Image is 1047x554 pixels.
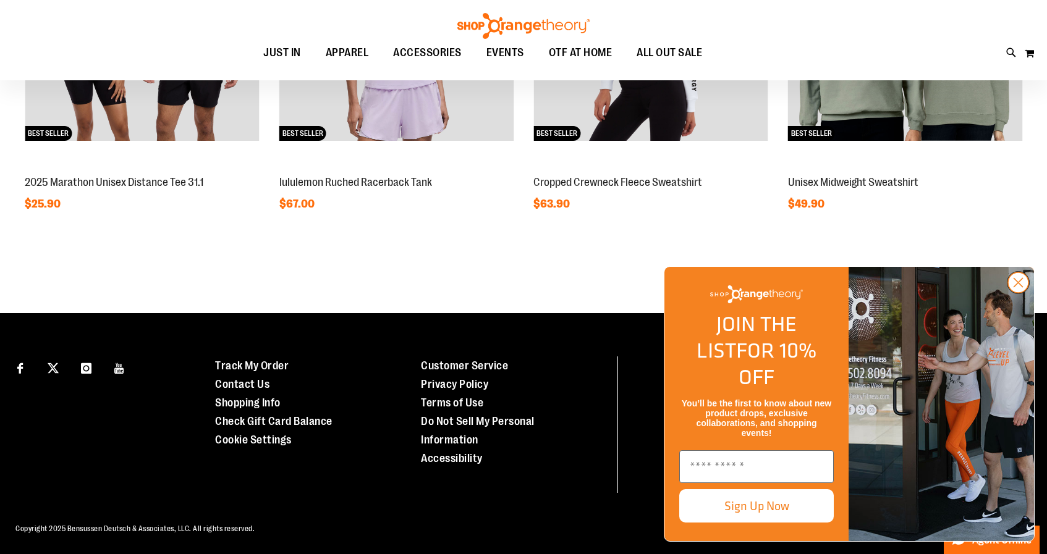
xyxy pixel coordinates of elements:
a: 2025 Marathon Unisex Distance Tee 31.1BEST SELLER [25,162,260,172]
span: $49.90 [788,198,826,210]
a: Visit our Facebook page [9,356,31,378]
a: Visit our Instagram page [75,356,97,378]
span: JUST IN [263,39,301,67]
a: Terms of Use [421,397,483,409]
span: JOIN THE LIST [697,308,797,366]
a: Shopping Info [215,397,281,409]
span: BEST SELLER [279,126,326,141]
a: Visit our Youtube page [109,356,130,378]
span: OTF AT HOME [549,39,613,67]
span: Copyright 2025 Bensussen Deutsch & Associates, LLC. All rights reserved. [15,524,255,533]
span: ALL OUT SALE [637,39,702,67]
a: 2025 Marathon Unisex Distance Tee 31.1 [25,176,203,188]
a: Unisex Midweight SweatshirtBEST SELLER [788,162,1023,172]
a: Privacy Policy [421,378,488,390]
img: Shop Orangetheory [456,13,591,39]
a: Cropped Crewneck Fleece SweatshirtBEST SELLER [533,162,768,172]
span: BEST SELLER [788,126,835,141]
a: Cookie Settings [215,434,292,446]
div: FLYOUT Form [651,254,1047,554]
a: Customer Service [421,359,508,372]
a: Visit our X page [43,356,64,378]
a: Contact Us [215,378,269,390]
button: Sign Up Now [679,489,834,523]
span: BEST SELLER [25,126,72,141]
button: Close dialog [1007,271,1030,294]
a: Unisex Midweight Sweatshirt [788,176,918,188]
a: Do Not Sell My Personal Information [421,415,535,446]
input: Enter email [679,450,834,483]
span: BEST SELLER [533,126,580,141]
span: FOR 10% OFF [736,335,816,392]
img: Shop Orangetheory [710,285,803,303]
span: ACCESSORIES [393,39,462,67]
img: Shop Orangtheory [849,267,1034,541]
span: EVENTS [486,39,524,67]
a: Cropped Crewneck Fleece Sweatshirt [533,176,702,188]
span: $25.90 [25,198,62,210]
span: You’ll be the first to know about new product drops, exclusive collaborations, and shopping events! [682,398,831,438]
a: lululemon Ruched Racerback TankBEST SELLER [279,162,514,172]
img: Twitter [48,363,59,374]
a: Track My Order [215,359,289,372]
span: APPAREL [326,39,369,67]
span: $67.00 [279,198,316,210]
a: Accessibility [421,452,483,464]
span: $63.90 [533,198,572,210]
a: Check Gift Card Balance [215,415,333,427]
a: lululemon Ruched Racerback Tank [279,176,432,188]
